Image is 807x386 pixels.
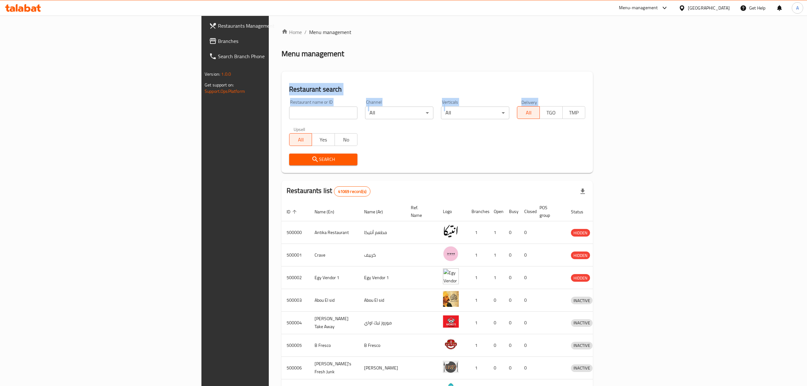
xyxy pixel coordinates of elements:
span: All [292,135,309,144]
td: 1 [466,244,489,266]
span: Ref. Name [411,204,430,219]
span: POS group [539,204,558,219]
span: No [337,135,355,144]
h2: Restaurants list [287,186,370,196]
div: INACTIVE [571,297,593,304]
td: 1 [489,244,504,266]
span: Status [571,208,592,216]
span: TMP [565,108,583,117]
span: HIDDEN [571,274,590,282]
img: Egy Vendor 1 [443,268,459,284]
span: Name (En) [315,208,342,216]
span: INACTIVE [571,297,593,304]
td: 0 [519,221,534,244]
td: 1 [466,266,489,289]
span: Version: [205,70,220,78]
td: 0 [504,244,519,266]
th: Branches [466,202,489,221]
th: Logo [438,202,466,221]
button: TMP [562,106,585,119]
span: INACTIVE [571,342,593,349]
span: Search [294,155,352,163]
a: Search Branch Phone [204,49,336,64]
button: All [289,133,312,146]
td: 0 [519,334,534,357]
span: 1.0.0 [221,70,231,78]
button: All [517,106,540,119]
span: TGO [542,108,560,117]
td: 0 [504,334,519,357]
button: Yes [312,133,335,146]
td: 0 [519,266,534,289]
div: INACTIVE [571,319,593,327]
span: INACTIVE [571,319,593,327]
td: 0 [519,357,534,379]
td: 1 [466,221,489,244]
label: Upsell [294,127,305,131]
td: 1 [466,312,489,334]
td: 1 [466,334,489,357]
span: A [796,4,799,11]
div: Total records count [334,186,370,196]
img: Abou El sid [443,291,459,307]
span: HIDDEN [571,252,590,259]
span: Name (Ar) [364,208,391,216]
span: Branches [218,37,331,45]
a: Restaurants Management [204,18,336,33]
td: [PERSON_NAME] [359,357,406,379]
td: 0 [504,289,519,312]
td: كرييف [359,244,406,266]
td: 1 [489,266,504,289]
img: Lujo's Fresh Junk [443,359,459,375]
div: All [365,107,433,119]
label: Delivery [521,100,537,104]
button: TGO [539,106,562,119]
th: Busy [504,202,519,221]
td: 0 [504,266,519,289]
button: Search [289,154,357,165]
span: Get support on: [205,81,234,89]
div: Menu-management [619,4,658,12]
td: 0 [489,289,504,312]
a: Branches [204,33,336,49]
td: 1 [466,357,489,379]
td: 0 [489,357,504,379]
td: 0 [489,334,504,357]
td: 0 [519,312,534,334]
h2: Restaurant search [289,85,585,94]
td: 0 [519,244,534,266]
span: HIDDEN [571,229,590,237]
td: 0 [504,357,519,379]
div: [GEOGRAPHIC_DATA] [688,4,730,11]
span: Yes [315,135,332,144]
img: Crave [443,246,459,262]
div: Export file [575,184,590,199]
td: 0 [504,312,519,334]
td: 0 [519,289,534,312]
nav: breadcrumb [281,28,593,36]
img: Antika Restaurant [443,223,459,239]
th: Open [489,202,504,221]
span: INACTIVE [571,364,593,372]
td: B Fresco [359,334,406,357]
span: All [520,108,537,117]
td: موروز تيك اواي [359,312,406,334]
div: All [441,107,509,119]
img: B Fresco [443,336,459,352]
div: INACTIVE [571,364,593,372]
input: Search for restaurant name or ID.. [289,107,357,119]
td: مطعم أنتيكا [359,221,406,244]
td: 1 [466,289,489,312]
a: Support.OpsPlatform [205,87,245,95]
th: Closed [519,202,534,221]
span: Restaurants Management [218,22,331,30]
td: 0 [504,221,519,244]
img: Moro's Take Away [443,314,459,329]
button: No [335,133,357,146]
span: ID [287,208,299,216]
span: 41069 record(s) [334,189,370,195]
span: Search Branch Phone [218,52,331,60]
